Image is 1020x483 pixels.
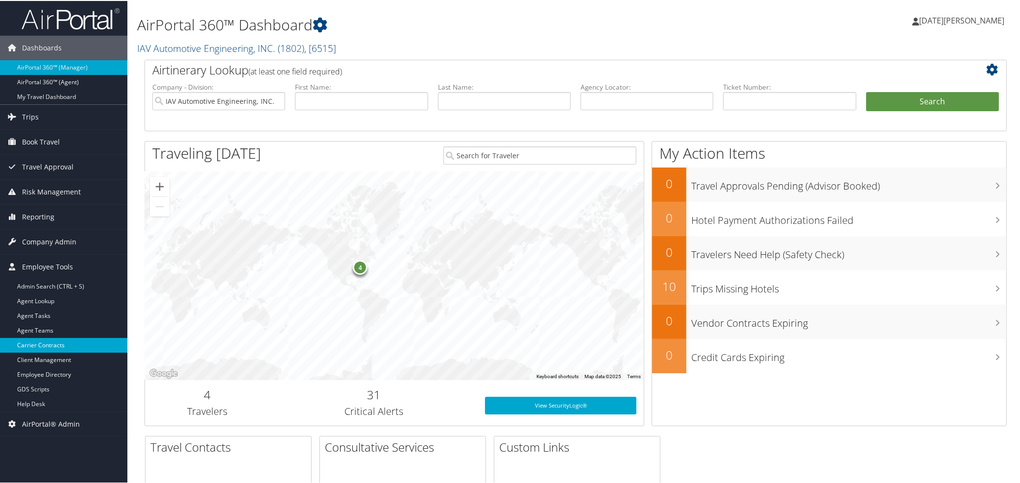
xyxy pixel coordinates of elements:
[866,91,999,111] button: Search
[22,411,80,435] span: AirPortal® Admin
[152,81,285,91] label: Company - Division:
[912,5,1014,34] a: [DATE][PERSON_NAME]
[353,259,368,274] div: 4
[147,366,180,379] img: Google
[691,311,1006,329] h3: Vendor Contracts Expiring
[22,129,60,153] span: Book Travel
[150,176,170,195] button: Zoom in
[584,373,621,378] span: Map data ©2025
[150,196,170,216] button: Zoom out
[691,208,1006,226] h3: Hotel Payment Authorizations Failed
[22,104,39,128] span: Trips
[325,438,486,455] h2: Consultative Services
[652,142,1006,163] h1: My Action Items
[295,81,428,91] label: First Name:
[627,373,641,378] a: Terms (opens in new tab)
[652,346,686,362] h2: 0
[919,14,1004,25] span: [DATE][PERSON_NAME]
[499,438,660,455] h2: Custom Links
[137,41,336,54] a: IAV Automotive Engineering, INC.
[652,201,1006,235] a: 0Hotel Payment Authorizations Failed
[691,276,1006,295] h3: Trips Missing Hotels
[652,209,686,225] h2: 0
[485,396,636,413] a: View SecurityLogic®
[443,145,636,164] input: Search for Traveler
[137,14,722,34] h1: AirPortal 360™ Dashboard
[22,6,120,29] img: airportal-logo.png
[278,41,304,54] span: ( 1802 )
[22,204,54,228] span: Reporting
[304,41,336,54] span: , [ 6515 ]
[581,81,713,91] label: Agency Locator:
[652,277,686,294] h2: 10
[691,242,1006,261] h3: Travelers Need Help (Safety Check)
[652,174,686,191] h2: 0
[152,142,261,163] h1: Traveling [DATE]
[22,35,62,59] span: Dashboards
[150,438,311,455] h2: Travel Contacts
[652,167,1006,201] a: 0Travel Approvals Pending (Advisor Booked)
[22,254,73,278] span: Employee Tools
[277,386,470,402] h2: 31
[652,304,1006,338] a: 0Vendor Contracts Expiring
[652,235,1006,269] a: 0Travelers Need Help (Safety Check)
[152,61,927,77] h2: Airtinerary Lookup
[277,404,470,417] h3: Critical Alerts
[22,179,81,203] span: Risk Management
[536,372,579,379] button: Keyboard shortcuts
[652,243,686,260] h2: 0
[691,345,1006,363] h3: Credit Cards Expiring
[723,81,856,91] label: Ticket Number:
[248,65,342,76] span: (at least one field required)
[652,312,686,328] h2: 0
[152,386,263,402] h2: 4
[22,229,76,253] span: Company Admin
[652,338,1006,372] a: 0Credit Cards Expiring
[22,154,73,178] span: Travel Approval
[652,269,1006,304] a: 10Trips Missing Hotels
[691,173,1006,192] h3: Travel Approvals Pending (Advisor Booked)
[152,404,263,417] h3: Travelers
[438,81,571,91] label: Last Name:
[147,366,180,379] a: Open this area in Google Maps (opens a new window)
